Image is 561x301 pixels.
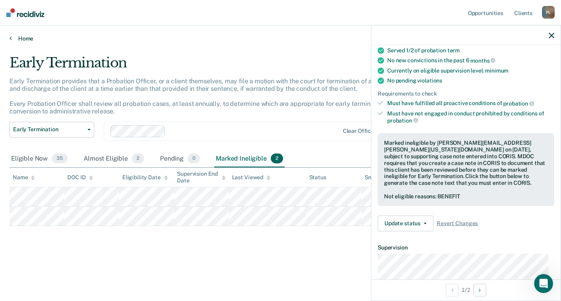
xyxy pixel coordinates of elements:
div: Marked ineligible by [PERSON_NAME][EMAIL_ADDRESS][PERSON_NAME][US_STATE][DOMAIN_NAME] on [DATE], ... [384,140,548,186]
span: months [470,57,495,63]
div: Must have not engaged in conduct prohibited by conditions of [387,110,554,124]
div: Clear officers [343,128,379,134]
button: Next Opportunity [474,284,486,296]
span: Early Termination [13,126,84,133]
span: minimum [485,67,508,73]
div: Early Termination [10,55,430,77]
iframe: Intercom live chat [534,274,553,293]
div: Eligible Now [10,150,69,168]
button: Update status [378,215,434,231]
span: 35 [52,153,68,164]
div: Must have fulfilled all proactive conditions of [387,100,554,107]
div: P L [542,6,555,19]
span: 2 [271,153,283,164]
div: Not eligible reasons: BENEFIT [384,193,548,199]
span: term [447,47,460,54]
span: probation [387,117,418,123]
div: Currently on eligible supervision level: [387,67,554,74]
dt: Supervision [378,244,554,251]
span: 0 [188,153,200,164]
span: probation [503,100,534,107]
span: violations [417,77,442,83]
div: Eligibility Date [122,174,168,181]
div: No new convictions in the past 6 [387,57,554,64]
div: Almost Eligible [82,150,146,168]
span: Revert Changes [437,220,478,227]
a: Home [10,35,551,42]
div: No pending [387,77,554,84]
div: Last Viewed [232,174,270,181]
span: 2 [132,153,144,164]
div: Requirements to check [378,90,554,97]
div: Name [13,174,35,181]
div: DOC ID [67,174,93,181]
div: Supervision End Date [177,171,225,184]
div: 1 / 2 [371,279,561,300]
p: Early Termination provides that a Probation Officer, or a client themselves, may file a motion wi... [10,77,429,115]
button: Previous Opportunity [446,284,458,296]
div: Marked Ineligible [214,150,285,168]
div: Pending [158,150,202,168]
img: Recidiviz [6,8,44,17]
div: Snooze ends in [365,174,409,181]
div: Served 1/2 of probation [387,47,554,54]
div: Status [309,174,326,181]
